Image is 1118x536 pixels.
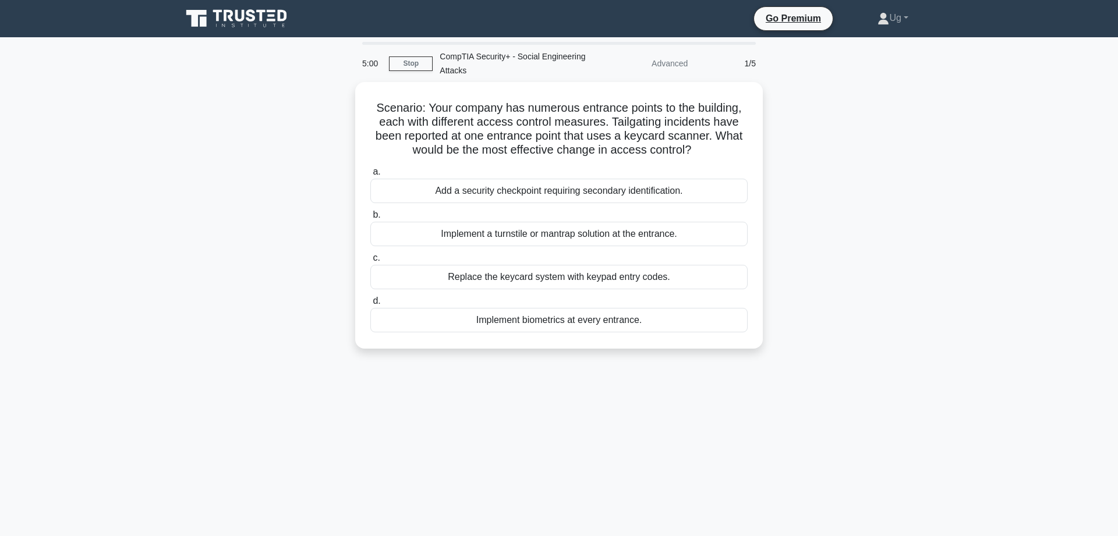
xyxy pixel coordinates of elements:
div: Add a security checkpoint requiring secondary identification. [370,179,748,203]
div: Advanced [593,52,695,75]
span: c. [373,253,380,262]
div: 5:00 [355,52,389,75]
span: d. [373,296,380,306]
span: a. [373,166,380,176]
a: Go Premium [759,11,828,26]
div: CompTIA Security+ - Social Engineering Attacks [433,45,593,82]
span: b. [373,210,380,219]
div: Implement a turnstile or mantrap solution at the entrance. [370,222,748,246]
a: Stop [389,56,433,71]
h5: Scenario: Your company has numerous entrance points to the building, each with different access c... [369,101,749,158]
div: Replace the keycard system with keypad entry codes. [370,265,748,289]
div: Implement biometrics at every entrance. [370,308,748,332]
div: 1/5 [695,52,763,75]
a: Ug [850,6,936,30]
